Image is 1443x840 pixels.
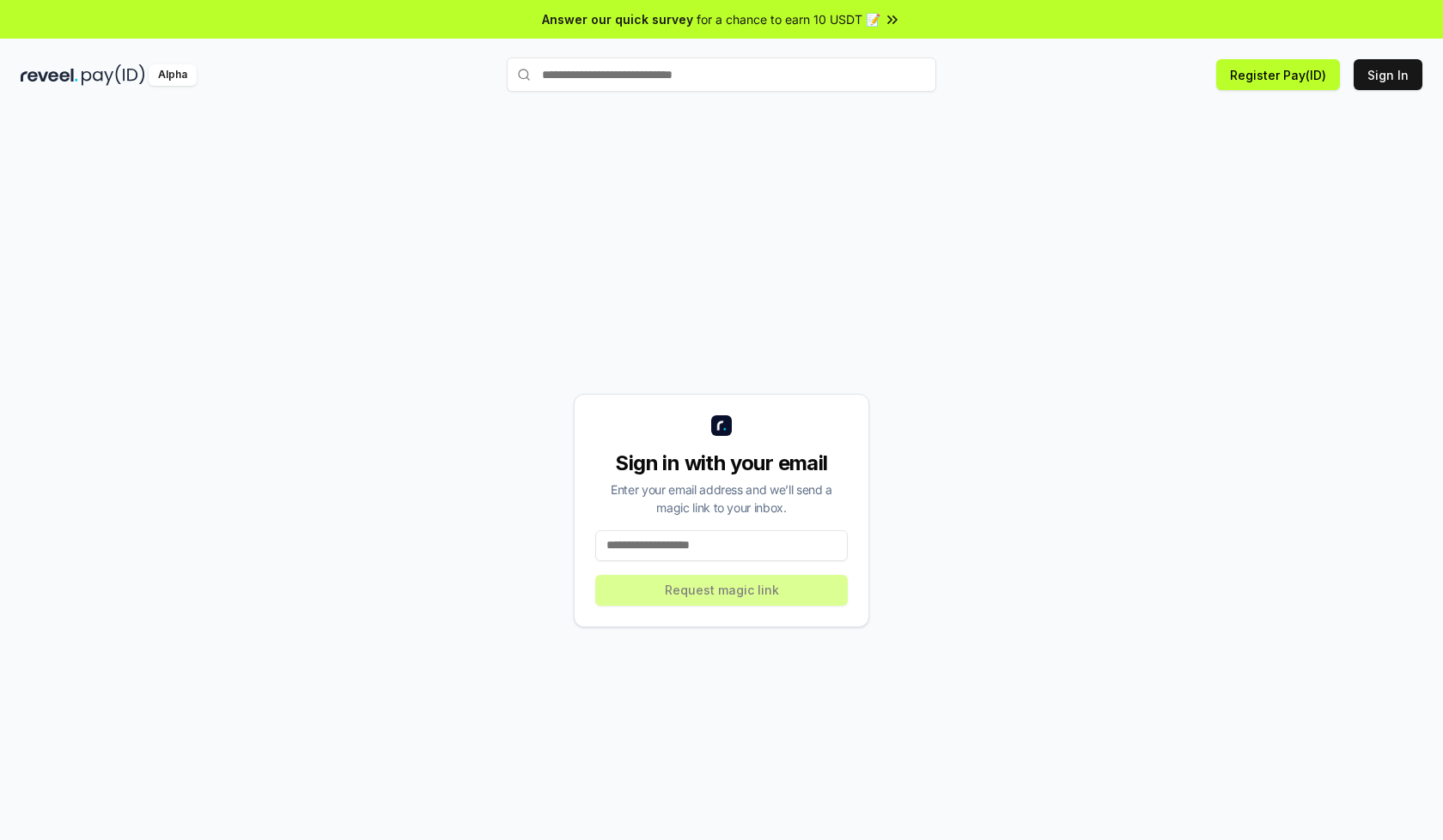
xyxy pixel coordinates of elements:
button: Sign In [1354,59,1422,90]
button: Register Pay(ID) [1216,59,1340,90]
span: Answer our quick survey [542,10,693,28]
div: Sign in with your email [595,450,848,477]
img: pay_id [82,64,145,86]
div: Alpha [149,64,197,86]
div: Enter your email address and we’ll send a magic link to your inbox. [595,480,848,517]
img: reveel_dark [21,64,78,86]
img: logo_small [711,415,732,436]
span: for a chance to earn 10 USDT 📝 [697,10,880,28]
